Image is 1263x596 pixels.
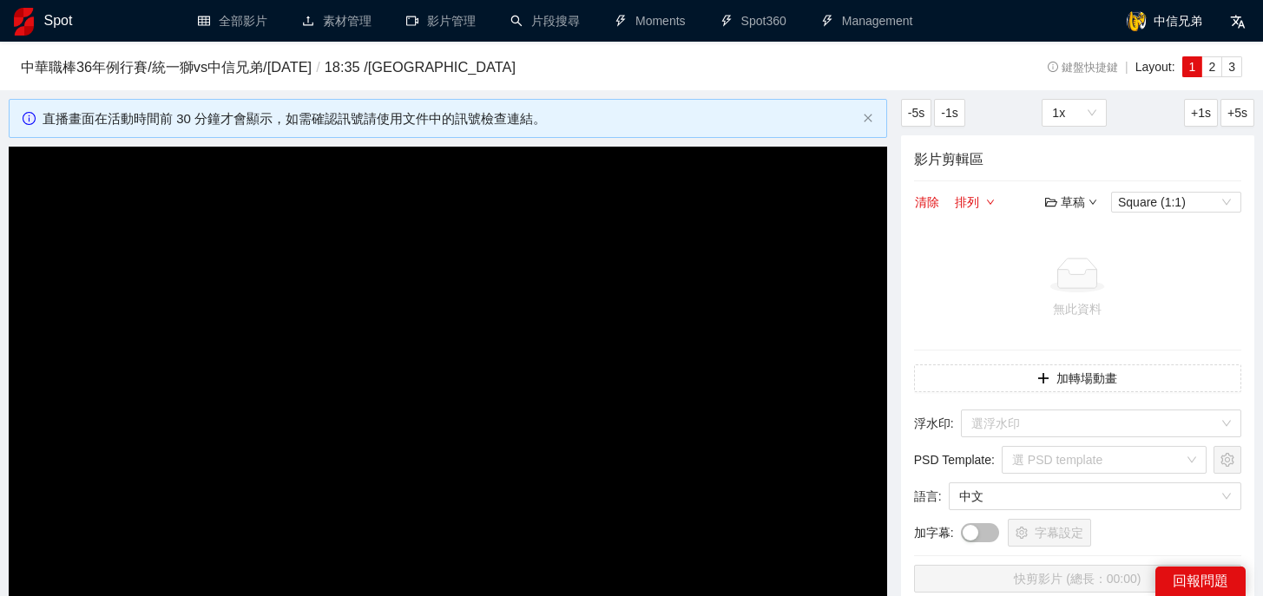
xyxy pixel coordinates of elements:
a: table全部影片 [198,14,267,28]
span: 加字幕 : [914,523,954,542]
span: | [1125,60,1128,74]
a: search片段搜尋 [510,14,580,28]
span: 3 [1228,60,1235,74]
div: 無此資料 [921,299,1234,318]
button: 快剪影片 (總長：00:00) [914,565,1241,593]
span: -5s [908,103,924,122]
span: 語言 : [914,487,942,506]
span: PSD Template : [914,450,995,469]
div: 回報問題 [1155,567,1246,596]
span: down [986,198,995,208]
span: 中文 [959,483,1231,509]
span: +5s [1227,103,1247,122]
img: avatar [1126,10,1147,31]
button: plus加轉場動畫 [914,364,1241,392]
span: 2 [1208,60,1215,74]
span: +1s [1191,103,1211,122]
a: thunderboltMoments [615,14,686,28]
span: 1 [1189,60,1196,74]
button: -1s [934,99,964,127]
button: setting字幕設定 [1008,519,1091,547]
div: 草稿 [1045,193,1097,212]
a: video-camera影片管理 [406,14,476,28]
span: Square (1:1) [1118,193,1234,212]
span: -1s [941,103,957,122]
span: / [312,59,325,75]
span: 1x [1052,100,1096,126]
span: info-circle [23,112,36,125]
span: plus [1037,372,1049,386]
span: 鍵盤快捷鍵 [1048,62,1118,74]
h3: 中華職棒36年例行賽 / 統一獅 vs 中信兄弟 / [DATE] 18:35 / [GEOGRAPHIC_DATA] [21,56,956,79]
span: info-circle [1048,62,1059,73]
a: thunderboltSpot360 [720,14,786,28]
span: close [863,113,873,123]
button: +1s [1184,99,1218,127]
a: upload素材管理 [302,14,372,28]
span: down [1089,198,1097,206]
div: 直播畫面在活動時間前 30 分鐘才會顯示，如需確認訊號請使用文件中的訊號檢查連結。 [43,108,856,129]
button: +5s [1220,99,1254,127]
img: logo [14,8,34,36]
h4: 影片剪輯區 [914,148,1241,170]
span: Layout: [1135,60,1175,74]
button: setting [1214,446,1241,474]
button: 排列down [954,192,996,213]
button: 清除 [914,192,940,213]
button: -5s [901,99,931,127]
span: folder-open [1045,196,1057,208]
span: 浮水印 : [914,414,954,433]
a: thunderboltManagement [821,14,913,28]
button: close [863,113,873,124]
